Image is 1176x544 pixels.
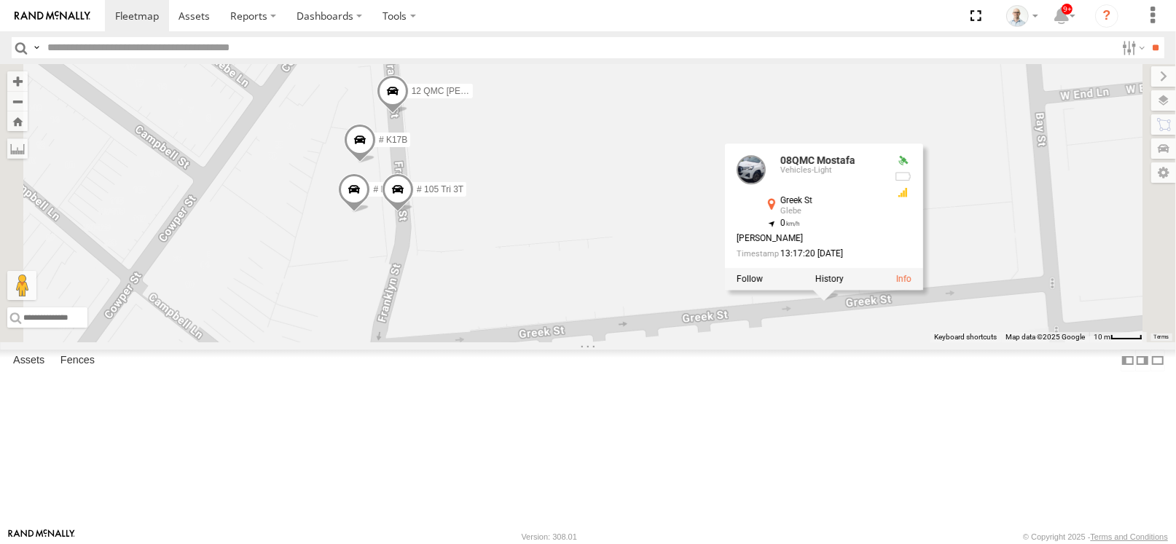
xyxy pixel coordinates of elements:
[894,155,912,167] div: Valid GPS Fix
[894,187,912,199] div: GSM Signal = 3
[894,171,912,183] div: No battery health information received from this device.
[1150,350,1165,371] label: Hide Summary Table
[1121,350,1135,371] label: Dock Summary Table to the Left
[1023,532,1168,541] div: © Copyright 2025 -
[31,37,42,58] label: Search Query
[934,332,997,342] button: Keyboard shortcuts
[7,111,28,131] button: Zoom Home
[417,184,463,194] span: # 105 Tri 3T
[780,208,882,216] div: Glebe
[1091,532,1168,541] a: Terms and Conditions
[1151,162,1176,183] label: Map Settings
[379,135,407,146] span: # K17B
[1094,333,1110,341] span: 10 m
[7,71,28,91] button: Zoom in
[7,138,28,159] label: Measure
[737,234,882,244] div: [PERSON_NAME]
[737,155,766,184] a: View Asset Details
[896,274,912,284] a: View Asset Details
[737,250,882,259] div: Date/time of location update
[780,167,882,176] div: Vehicles-Light
[7,91,28,111] button: Zoom out
[15,11,90,21] img: rand-logo.svg
[815,274,844,284] label: View Asset History
[412,86,519,96] span: 12 QMC [PERSON_NAME]
[737,274,763,284] label: Realtime tracking of Asset
[780,154,855,166] a: 08QMC Mostafa
[1154,334,1169,340] a: Terms (opens in new tab)
[373,184,401,194] span: # K18A
[7,271,36,300] button: Drag Pegman onto the map to open Street View
[1135,350,1150,371] label: Dock Summary Table to the Right
[780,218,800,229] span: 0
[1116,37,1148,58] label: Search Filter Options
[1001,5,1043,27] div: Kurt Byers
[8,529,75,544] a: Visit our Website
[1095,4,1118,28] i: ?
[6,350,52,371] label: Assets
[1006,333,1085,341] span: Map data ©2025 Google
[53,350,102,371] label: Fences
[780,196,882,205] div: Greek St
[1089,332,1147,342] button: Map Scale: 10 m per 40 pixels
[522,532,577,541] div: Version: 308.01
